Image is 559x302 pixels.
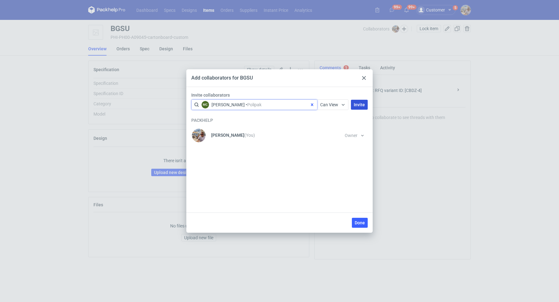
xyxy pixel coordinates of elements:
span: Can View [320,102,338,107]
h3: Packhelp [191,117,366,123]
span: Done [355,221,365,225]
button: Invite [351,100,368,110]
div: Marcin Czarnecki • Polipak (polipak@op.pl) [211,102,261,108]
label: Invite collaborators [191,92,370,98]
span: Polipak [247,102,261,107]
div: Marcin Czarnecki [202,101,209,108]
button: Owner [342,130,366,140]
figcaption: MC [202,101,209,108]
span: Owner [345,133,357,138]
span: Invite [354,103,365,107]
div: Add collaborators for BGSU [191,75,253,81]
div: Michał Palasek [191,128,206,143]
p: [PERSON_NAME] [211,133,255,138]
button: Done [352,218,368,228]
img: Michał Palasek [192,129,206,142]
small: (You) [244,133,255,138]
